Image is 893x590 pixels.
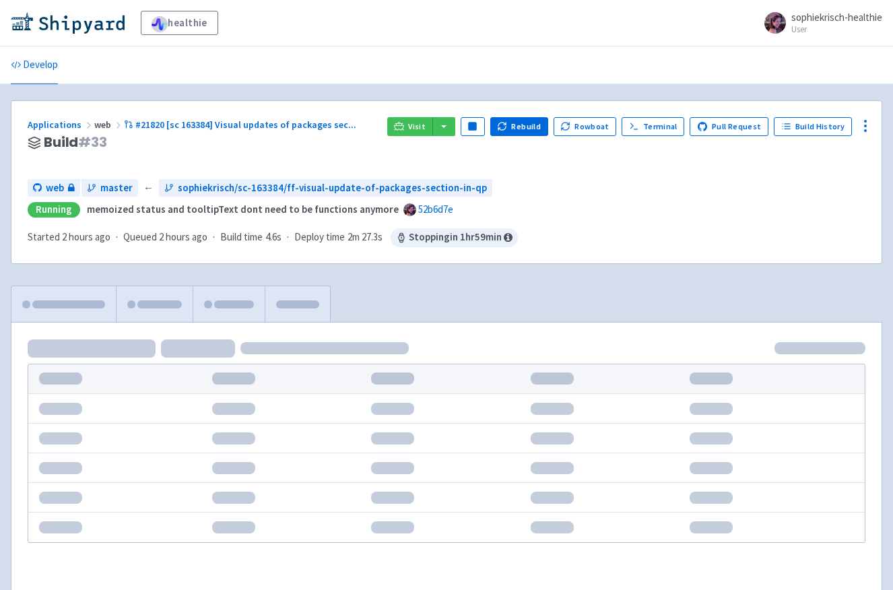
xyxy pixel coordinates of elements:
[490,117,548,136] button: Rebuild
[141,11,218,35] a: healthie
[135,119,356,131] span: #21820 [sc 163384] Visual updates of packages sec ...
[554,117,617,136] button: Rowboat
[461,117,485,136] button: Pause
[143,181,154,196] span: ←
[81,179,138,197] a: master
[159,230,207,243] time: 2 hours ago
[87,203,399,216] strong: memoized status and tooltipText dont need to be functions anymore
[46,181,64,196] span: web
[774,117,852,136] a: Build History
[791,25,882,34] small: User
[791,11,882,24] span: sophiekrisch-healthie
[62,230,110,243] time: 2 hours ago
[220,230,263,245] span: Build time
[418,203,453,216] a: 52b6d7e
[265,230,282,245] span: 4.6s
[178,181,487,196] span: sophiekrisch/sc-163384/ff-visual-update-of-packages-section-in-qp
[124,119,358,131] a: #21820 [sc 163384] Visual updates of packages sec...
[756,12,882,34] a: sophiekrisch-healthie User
[28,230,110,243] span: Started
[11,46,58,84] a: Develop
[391,228,518,247] span: Stopping in 1 hr 59 min
[11,12,125,34] img: Shipyard logo
[100,181,133,196] span: master
[408,121,426,132] span: Visit
[622,117,684,136] a: Terminal
[28,228,518,247] div: · · ·
[28,202,80,218] div: Running
[28,119,94,131] a: Applications
[387,117,433,136] a: Visit
[44,135,107,150] span: Build
[123,230,207,243] span: Queued
[78,133,107,152] span: # 33
[28,179,80,197] a: web
[94,119,124,131] span: web
[348,230,383,245] span: 2m 27.3s
[690,117,768,136] a: Pull Request
[159,179,492,197] a: sophiekrisch/sc-163384/ff-visual-update-of-packages-section-in-qp
[294,230,345,245] span: Deploy time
